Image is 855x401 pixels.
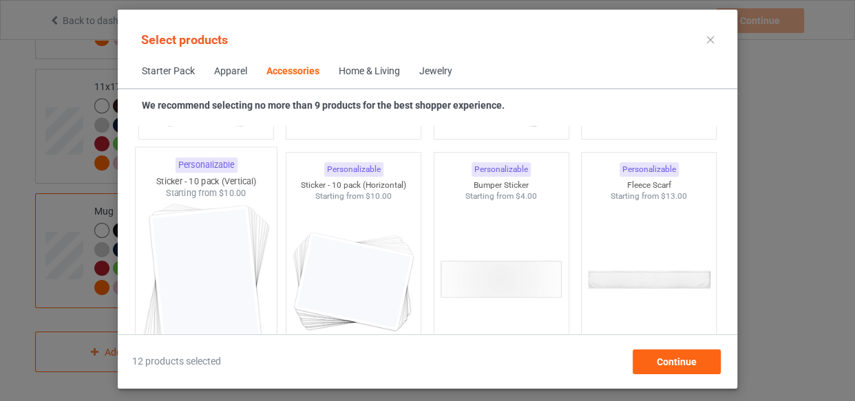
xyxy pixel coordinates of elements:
[582,191,716,202] div: Starting from
[587,202,710,356] img: regular.jpg
[434,191,569,202] div: Starting from
[419,65,452,78] div: Jewelry
[132,55,204,88] span: Starter Pack
[132,355,221,369] span: 12 products selected
[142,100,505,111] strong: We recommend selecting no more than 9 products for the best shopper experience.
[141,199,271,361] img: regular.jpg
[620,162,679,177] div: Personalizable
[661,191,687,201] span: $13.00
[434,180,569,191] div: Bumper Sticker
[324,162,383,177] div: Personalizable
[657,356,697,367] span: Continue
[175,158,237,173] div: Personalizable
[214,65,247,78] div: Apparel
[141,32,228,47] span: Select products
[472,162,531,177] div: Personalizable
[219,188,246,198] span: $10.00
[633,349,721,374] div: Continue
[516,191,537,201] span: $4.00
[339,65,400,78] div: Home & Living
[440,202,563,356] img: regular.jpg
[266,65,319,78] div: Accessories
[136,187,277,199] div: Starting from
[286,191,421,202] div: Starting from
[136,175,277,187] div: Sticker - 10 pack (Vertical)
[292,202,415,356] img: regular.jpg
[366,191,392,201] span: $10.00
[286,180,421,191] div: Sticker - 10 pack (Horizontal)
[582,180,716,191] div: Fleece Scarf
